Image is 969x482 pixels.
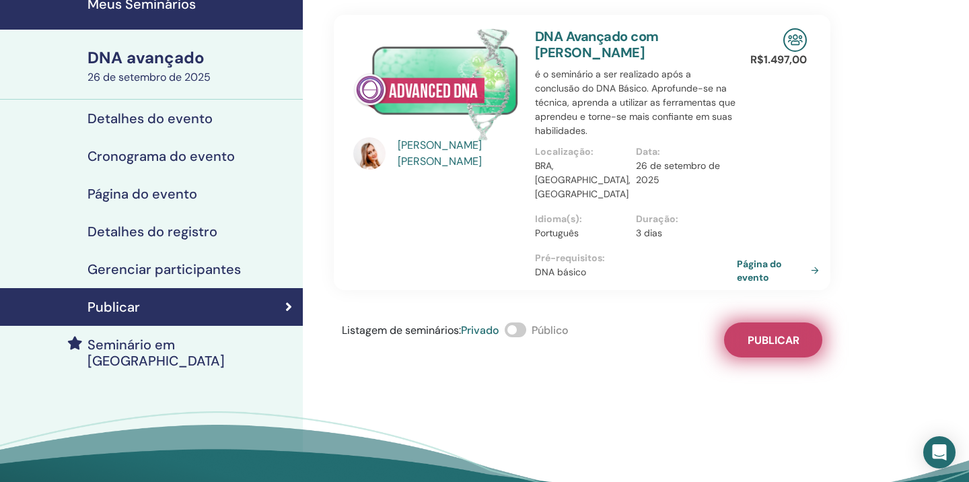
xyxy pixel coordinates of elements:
[602,252,605,264] font: :
[87,47,205,68] font: DNA avançado
[87,147,235,165] font: Cronograma do evento
[461,323,499,337] font: Privado
[535,227,579,239] font: Português
[750,53,764,67] font: R$
[579,213,582,225] font: :
[353,28,519,141] img: DNA avançado
[535,160,631,200] font: BRA, [GEOGRAPHIC_DATA], [GEOGRAPHIC_DATA]
[535,213,579,225] font: Idioma(s)
[636,145,657,158] font: Data
[535,28,658,61] a: DNA Avançado com [PERSON_NAME]
[676,213,678,225] font: :
[657,145,660,158] font: :
[87,261,241,278] font: Gerenciar participantes
[748,333,799,347] font: Publicar
[737,259,782,283] font: Página do evento
[535,266,586,278] font: DNA básico
[535,68,735,137] font: é o seminário a ser realizado após a conclusão do DNA Básico. Aprofunde-se na técnica, aprenda a ...
[87,185,197,203] font: Página do evento
[87,298,140,316] font: Publicar
[532,323,569,337] font: Público
[591,145,594,158] font: :
[636,160,720,186] font: 26 de setembro de 2025
[398,138,482,152] font: [PERSON_NAME]
[342,323,459,337] font: Listagem de seminários
[535,252,602,264] font: Pré-requisitos
[724,322,822,357] button: Publicar
[87,223,217,240] font: Detalhes do registro
[79,46,303,85] a: DNA avançado26 de setembro de 2025
[398,137,522,170] a: [PERSON_NAME] [PERSON_NAME]
[636,213,676,225] font: Duração
[87,336,225,370] font: Seminário em [GEOGRAPHIC_DATA]
[923,436,956,469] div: Abra o Intercom Messenger
[459,323,461,337] font: :
[535,145,591,158] font: Localização
[398,154,482,168] font: [PERSON_NAME]
[737,257,824,283] a: Página do evento
[636,227,662,239] font: 3 dias
[87,70,211,84] font: 26 de setembro de 2025
[783,28,807,52] img: Seminário Presencial
[87,110,213,127] font: Detalhes do evento
[764,53,807,67] font: 1.497,00
[353,137,386,170] img: default.jpg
